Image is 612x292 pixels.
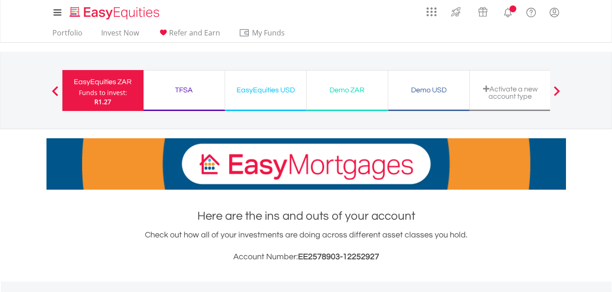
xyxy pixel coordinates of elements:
[519,2,543,20] a: FAQ's and Support
[98,28,143,42] a: Invest Now
[49,28,86,42] a: Portfolio
[475,85,545,100] div: Activate a new account type
[448,5,463,19] img: thrive-v2.svg
[469,2,496,19] a: Vouchers
[46,138,566,190] img: EasyMortage Promotion Banner
[154,28,224,42] a: Refer and Earn
[543,2,566,22] a: My Profile
[149,84,219,96] div: TFSA
[496,2,519,20] a: Notifications
[66,2,163,20] a: Home page
[68,76,138,88] div: EasyEquities ZAR
[169,28,220,38] span: Refer and Earn
[68,5,163,20] img: EasyEquities_Logo.png
[231,84,301,96] div: EasyEquities USD
[421,2,442,17] a: AppsGrid
[475,5,490,19] img: vouchers-v2.svg
[46,251,566,263] h3: Account Number:
[94,97,111,106] span: R1.27
[239,27,298,39] span: My Funds
[427,7,437,17] img: grid-menu-icon.svg
[46,229,566,263] div: Check out how all of your investments are doing across different asset classes you hold.
[298,252,379,261] span: EE2578903-12252927
[312,84,382,96] div: Demo ZAR
[394,84,464,96] div: Demo USD
[79,88,127,97] div: Funds to invest:
[46,208,566,224] h1: Here are the ins and outs of your account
